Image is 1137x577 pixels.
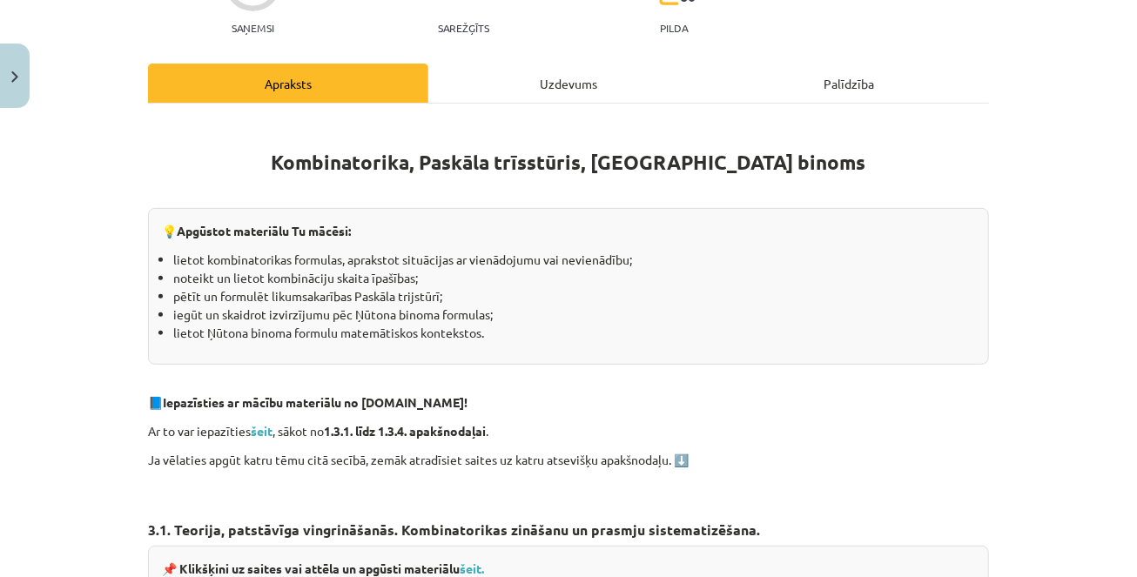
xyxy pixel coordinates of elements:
a: šeit [251,423,272,439]
strong: 1.3.1. līdz 1.3.4. apakšnodaļai [324,423,486,439]
p: Ja vēlaties apgūt katru tēmu citā secībā, zemāk atradīsiet saites uz katru atsevišķu apakšnodaļu. ⬇️ [148,451,989,469]
p: Ar to var iepazīties , sākot no . [148,422,989,440]
a: šeit. [460,560,484,576]
strong: Iepazīsties ar mācību materiālu no [DOMAIN_NAME]! [163,394,468,410]
div: Uzdevums [428,64,709,103]
p: 📘 [148,393,989,412]
strong: 📌 Klikšķini uz saites vai attēla un apgūsti materiālu [162,560,484,576]
p: Sarežģīts [438,22,489,34]
div: Apraksts [148,64,428,103]
b: Kombinatorika, Paskāla trīsstūris, [GEOGRAPHIC_DATA] binoms [272,150,866,175]
li: lietot kombinatorikas formulas, aprakstot situācijas ar vienādojumu vai nevienādību; [173,251,975,269]
strong: 3.1. Teorija, patstāvīga vingrināšanās. Kombinatorikas zināšanu un prasmju sistematizēšana. [148,520,760,539]
li: noteikt un lietot kombināciju skaita īpašības; [173,269,975,287]
div: Palīdzība [709,64,989,103]
p: pilda [660,22,688,34]
li: iegūt un skaidrot izvirzījumu pēc Ņūtona binoma formulas; [173,305,975,324]
b: Apgūstot materiālu Tu mācēsi: [177,223,351,238]
li: lietot Ņūtona binoma formulu matemātiskos kontekstos. [173,324,975,342]
p: Saņemsi [225,22,281,34]
li: pētīt un formulēt likumsakarības Paskāla trijstūrī; [173,287,975,305]
p: 💡 [162,222,975,240]
img: icon-close-lesson-0947bae3869378f0d4975bcd49f059093ad1ed9edebbc8119c70593378902aed.svg [11,71,18,83]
